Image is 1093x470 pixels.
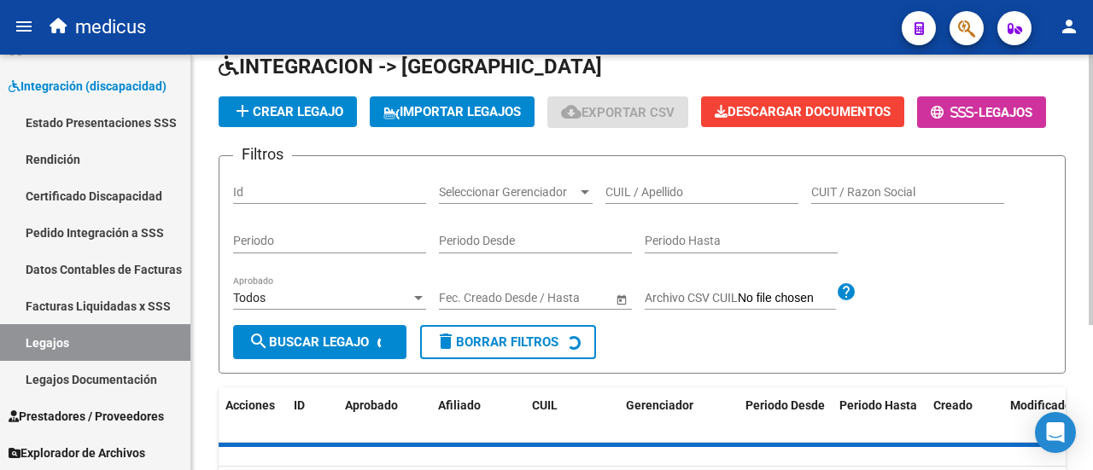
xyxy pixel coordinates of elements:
span: Explorador de Archivos [9,444,145,462]
div: Open Intercom Messenger [1035,412,1076,453]
input: Fecha inicio [439,291,501,305]
button: -Legajos [917,96,1046,128]
datatable-header-cell: ID [287,387,338,444]
span: ID [294,398,305,412]
span: Periodo Desde [745,398,825,412]
datatable-header-cell: Acciones [219,387,287,444]
mat-icon: person [1059,16,1079,37]
span: Descargar Documentos [715,104,891,119]
input: Archivo CSV CUIL [738,291,836,306]
span: medicus [75,9,146,46]
span: Periodo Hasta [839,398,917,412]
span: Modificado [1010,398,1072,412]
span: Exportar CSV [561,105,675,120]
span: Crear Legajo [232,104,343,119]
span: Borrar Filtros [435,334,558,350]
span: Buscar Legajo [248,334,369,350]
datatable-header-cell: Creado [926,387,1003,444]
span: IMPORTAR LEGAJOS [383,104,521,119]
span: Acciones [225,398,275,412]
span: Prestadores / Proveedores [9,407,164,426]
button: Open calendar [612,290,630,308]
span: Gerenciador [626,398,693,412]
mat-icon: search [248,331,269,351]
span: Aprobado [345,398,398,412]
mat-icon: cloud_download [561,102,582,122]
button: Borrar Filtros [420,325,596,359]
datatable-header-cell: Periodo Hasta [833,387,926,444]
button: Buscar Legajo [233,325,406,359]
button: Descargar Documentos [701,96,904,127]
mat-icon: add [232,101,253,121]
mat-icon: delete [435,331,456,351]
span: Legajos [979,105,1032,120]
button: Exportar CSV [547,96,688,128]
span: Integración (discapacidad) [9,77,167,96]
mat-icon: menu [14,16,34,37]
span: Creado [933,398,973,412]
datatable-header-cell: Gerenciador [619,387,739,444]
span: Afiliado [438,398,481,412]
datatable-header-cell: Modificado [1003,387,1080,444]
span: Archivo CSV CUIL [645,291,738,305]
mat-icon: help [836,281,856,302]
datatable-header-cell: Periodo Desde [739,387,833,444]
span: Todos [233,291,266,305]
button: IMPORTAR LEGAJOS [370,96,535,127]
h3: Filtros [233,142,292,166]
span: INTEGRACION -> [GEOGRAPHIC_DATA] [219,55,602,78]
span: - [931,105,979,120]
datatable-header-cell: Aprobado [338,387,406,444]
button: Crear Legajo [219,96,357,127]
span: CUIL [532,398,558,412]
datatable-header-cell: CUIL [525,387,619,444]
datatable-header-cell: Afiliado [431,387,525,444]
span: Seleccionar Gerenciador [439,185,577,200]
input: Fecha fin [516,291,599,305]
